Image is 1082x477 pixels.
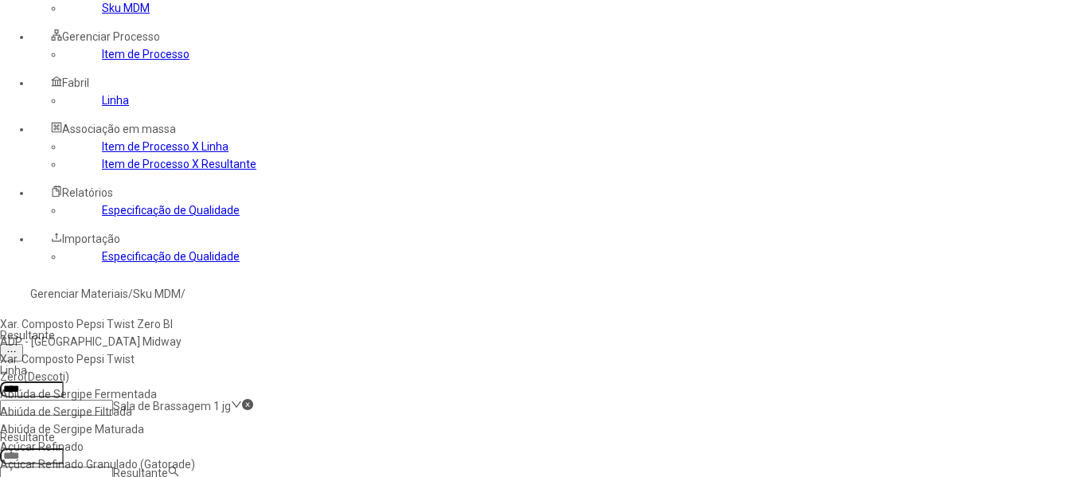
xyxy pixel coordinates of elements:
a: Item de Processo X Linha [102,140,229,153]
span: Fabril [62,76,89,89]
span: Gerenciar Processo [62,30,160,43]
a: Linha [102,94,129,107]
a: Especificação de Qualidade [102,250,240,263]
span: Associação em massa [62,123,176,135]
a: Item de Processo [102,48,189,61]
a: Item de Processo X Resultante [102,158,256,170]
nz-breadcrumb-separator: / [128,287,133,300]
a: Sku MDM [102,2,150,14]
a: Sku MDM [133,287,181,300]
a: Gerenciar Materiais [30,287,128,300]
span: Relatórios [62,186,113,199]
a: Especificação de Qualidade [102,204,240,217]
nz-breadcrumb-separator: / [181,287,186,300]
span: Importação [62,233,120,245]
